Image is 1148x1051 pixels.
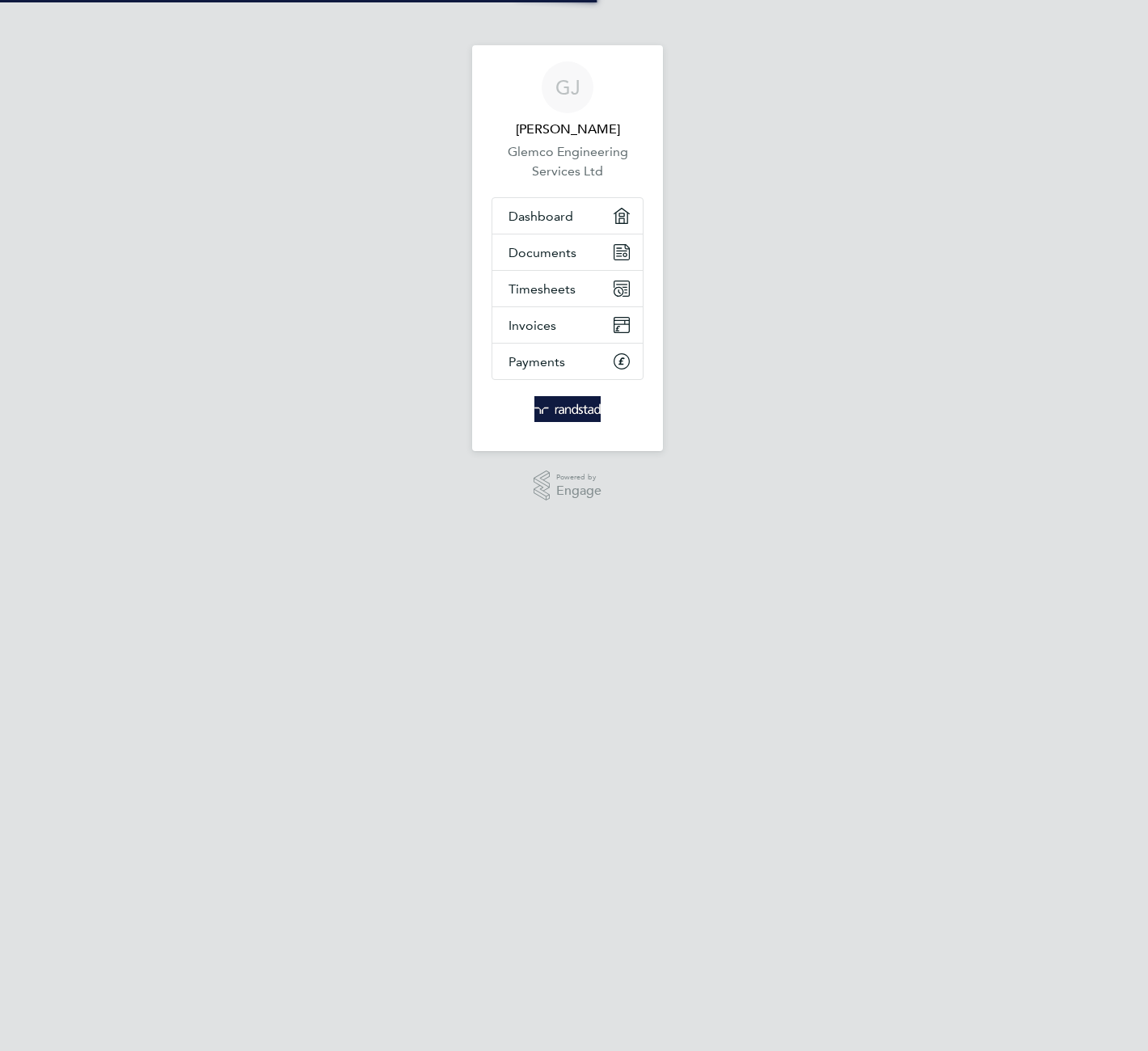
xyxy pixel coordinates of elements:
a: Timesheets [492,271,643,306]
a: Go to home page [492,396,644,422]
img: randstad-logo-retina.png [534,396,601,422]
span: Invoices [509,318,556,333]
span: Gary Jones [492,120,644,139]
span: GJ [555,77,580,98]
span: Dashboard [509,209,573,224]
nav: Main navigation [472,45,663,451]
span: Payments [509,354,565,369]
span: Engage [556,484,601,498]
span: Timesheets [509,281,576,297]
a: Documents [492,234,643,270]
a: Dashboard [492,198,643,234]
a: Glemco Engineering Services Ltd [492,142,644,181]
a: GJ[PERSON_NAME] [492,61,644,139]
a: Invoices [492,307,643,343]
span: Documents [509,245,576,260]
span: Powered by [556,471,601,484]
a: Powered byEngage [534,471,602,501]
a: Payments [492,344,643,379]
